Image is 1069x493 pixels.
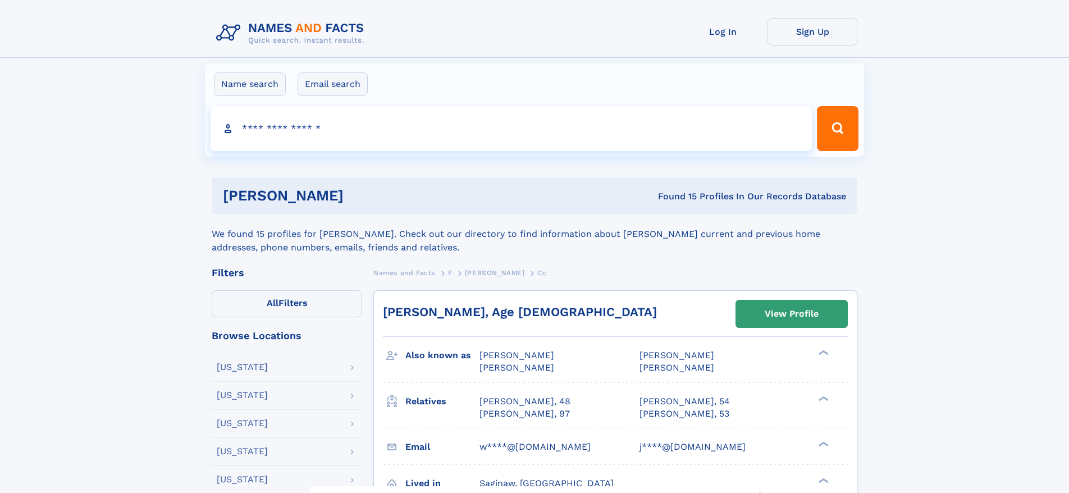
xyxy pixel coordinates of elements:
[479,408,570,420] a: [PERSON_NAME], 97
[298,72,368,96] label: Email search
[479,478,614,489] span: Saginaw, [GEOGRAPHIC_DATA]
[214,72,286,96] label: Name search
[537,269,546,277] span: Cc
[465,266,525,280] a: [PERSON_NAME]
[765,301,819,327] div: View Profile
[736,300,847,327] a: View Profile
[211,106,812,151] input: search input
[212,331,362,341] div: Browse Locations
[405,437,479,457] h3: Email
[405,346,479,365] h3: Also known as
[405,392,479,411] h3: Relatives
[816,395,830,402] div: ❯
[501,190,846,203] div: Found 15 Profiles In Our Records Database
[212,268,362,278] div: Filters
[639,362,714,373] span: [PERSON_NAME]
[217,475,268,484] div: [US_STATE]
[217,447,268,456] div: [US_STATE]
[479,362,554,373] span: [PERSON_NAME]
[479,395,570,408] a: [PERSON_NAME], 48
[465,269,525,277] span: [PERSON_NAME]
[768,18,857,45] a: Sign Up
[405,474,479,493] h3: Lived in
[212,290,362,317] label: Filters
[212,18,373,48] img: Logo Names and Facts
[816,477,830,484] div: ❯
[383,305,657,319] a: [PERSON_NAME], Age [DEMOGRAPHIC_DATA]
[373,266,435,280] a: Names and Facts
[639,395,730,408] a: [PERSON_NAME], 54
[267,298,278,308] span: All
[448,269,453,277] span: F
[212,214,857,254] div: We found 15 profiles for [PERSON_NAME]. Check out our directory to find information about [PERSON...
[223,189,501,203] h1: [PERSON_NAME]
[479,350,554,360] span: [PERSON_NAME]
[678,18,768,45] a: Log In
[817,106,858,151] button: Search Button
[217,391,268,400] div: [US_STATE]
[448,266,453,280] a: F
[217,363,268,372] div: [US_STATE]
[816,440,830,448] div: ❯
[639,408,729,420] a: [PERSON_NAME], 53
[816,349,830,357] div: ❯
[217,419,268,428] div: [US_STATE]
[639,350,714,360] span: [PERSON_NAME]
